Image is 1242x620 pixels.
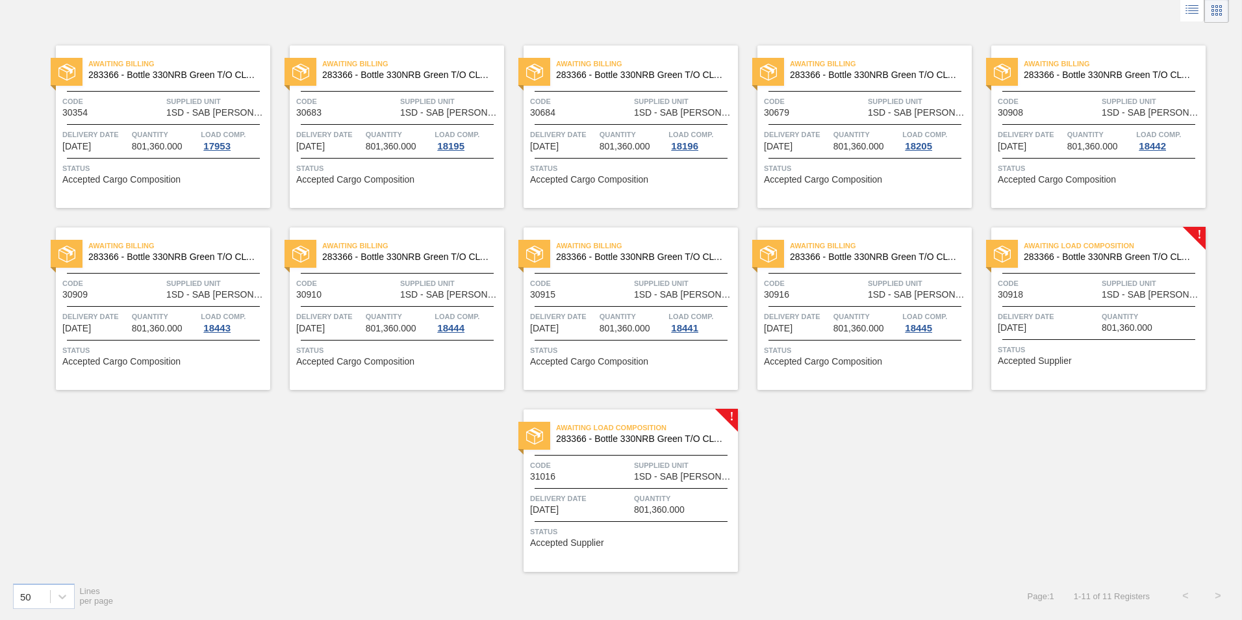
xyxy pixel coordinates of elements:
span: Load Comp. [668,128,713,141]
a: statusAwaiting Billing283366 - Bottle 330NRB Green T/O CLT BoosterCode30910Supplied Unit1SD - SAB... [270,227,504,390]
span: Code [296,277,397,290]
span: 30354 [62,108,88,118]
span: Code [764,277,865,290]
img: status [526,64,543,81]
span: Supplied Unit [1102,95,1202,108]
div: 18445 [902,323,935,333]
span: 1SD - SAB Rosslyn Brewery [634,108,735,118]
span: 801,360.000 [1102,323,1152,333]
span: 30684 [530,108,555,118]
span: Status [998,162,1202,175]
img: status [526,428,543,445]
span: 1SD - SAB Rosslyn Brewery [868,290,969,300]
a: Load Comp.18441 [668,310,735,333]
span: Quantity [634,492,735,505]
span: Delivery Date [296,128,362,141]
span: 801,360.000 [1067,142,1118,151]
a: statusAwaiting Billing283366 - Bottle 330NRB Green T/O CLT BoosterCode30916Supplied Unit1SD - SAB... [738,227,972,390]
span: 1SD - SAB Rosslyn Brewery [634,290,735,300]
span: Status [530,162,735,175]
div: 18205 [902,141,935,151]
div: 18196 [668,141,701,151]
span: Status [296,344,501,357]
a: !statusAwaiting Load Composition283366 - Bottle 330NRB Green T/O CLT BoosterCode31016Supplied Uni... [504,409,738,572]
span: 801,360.000 [366,142,416,151]
span: 801,360.000 [634,505,685,515]
span: Load Comp. [668,310,713,323]
a: statusAwaiting Billing283366 - Bottle 330NRB Green T/O CLT BoosterCode30909Supplied Unit1SD - SAB... [36,227,270,390]
img: status [760,64,777,81]
span: Awaiting Billing [556,239,738,252]
span: 283366 - Bottle 330NRB Green T/O CLT Booster [556,434,728,444]
span: Supplied Unit [634,277,735,290]
img: status [58,246,75,263]
span: 283366 - Bottle 330NRB Green T/O CLT Booster [1024,70,1195,80]
span: Delivery Date [764,128,830,141]
div: 50 [20,591,31,602]
a: statusAwaiting Billing283366 - Bottle 330NRB Green T/O CLT BoosterCode30354Supplied Unit1SD - SAB... [36,45,270,208]
span: Supplied Unit [1102,277,1202,290]
div: 18441 [668,323,701,333]
span: 801,360.000 [132,324,183,333]
span: 30910 [296,290,322,300]
span: 283366 - Bottle 330NRB Green T/O CLT Booster [790,252,961,262]
span: 1SD - SAB Rosslyn Brewery [166,108,267,118]
span: Code [764,95,865,108]
span: 08/28/2025 [764,142,792,151]
span: Awaiting Billing [790,57,972,70]
span: Status [530,525,735,538]
span: Status [764,344,969,357]
span: 30908 [998,108,1023,118]
span: Quantity [132,128,198,141]
a: Load Comp.18196 [668,128,735,151]
span: Delivery Date [530,128,596,141]
span: Code [62,277,163,290]
div: 18444 [435,323,467,333]
span: 30915 [530,290,555,300]
span: Accepted Cargo Composition [530,357,648,367]
span: Awaiting Billing [322,57,504,70]
span: Status [530,344,735,357]
span: Awaiting Billing [556,57,738,70]
span: Delivery Date [764,310,830,323]
span: Supplied Unit [400,277,501,290]
img: status [994,64,1011,81]
span: 08/29/2025 [998,142,1026,151]
span: Awaiting Billing [322,239,504,252]
span: Accepted Cargo Composition [62,175,181,185]
span: Quantity [1067,128,1134,141]
span: Code [296,95,397,108]
span: 283366 - Bottle 330NRB Green T/O CLT Booster [1024,252,1195,262]
span: 1SD - SAB Rosslyn Brewery [1102,290,1202,300]
span: Load Comp. [902,310,947,323]
img: status [58,64,75,81]
div: 18442 [1136,141,1169,151]
span: 1SD - SAB Rosslyn Brewery [400,290,501,300]
span: Delivery Date [998,128,1064,141]
span: Delivery Date [62,128,129,141]
button: > [1202,580,1234,612]
span: Accepted Cargo Composition [530,175,648,185]
span: Delivery Date [530,310,596,323]
span: 30909 [62,290,88,300]
span: 1SD - SAB Rosslyn Brewery [634,472,735,482]
a: statusAwaiting Billing283366 - Bottle 330NRB Green T/O CLT BoosterCode30915Supplied Unit1SD - SAB... [504,227,738,390]
span: Status [62,162,267,175]
span: Code [998,277,1098,290]
span: 08/29/2025 [62,324,91,333]
span: Accepted Supplier [998,356,1072,366]
span: Load Comp. [201,128,246,141]
a: Load Comp.18442 [1136,128,1202,151]
span: Quantity [833,128,900,141]
span: 1SD - SAB Rosslyn Brewery [400,108,501,118]
span: Awaiting Billing [1024,57,1206,70]
span: Load Comp. [201,310,246,323]
a: Load Comp.18443 [201,310,267,333]
span: 283366 - Bottle 330NRB Green T/O CLT Booster [790,70,961,80]
span: 08/22/2025 [296,142,325,151]
span: 30916 [764,290,789,300]
a: Load Comp.18195 [435,128,501,151]
span: Quantity [366,310,432,323]
span: Status [764,162,969,175]
span: Quantity [600,128,666,141]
